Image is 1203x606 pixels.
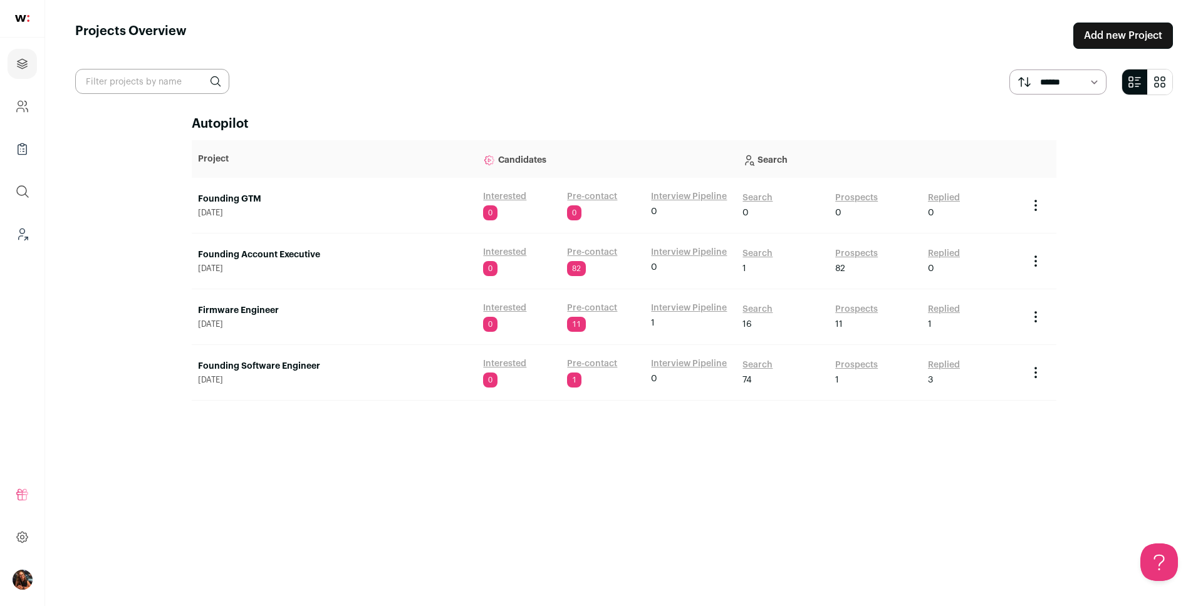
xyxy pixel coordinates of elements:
a: Founding Account Executive [198,249,471,261]
span: 0 [483,372,497,388]
a: Interested [483,246,526,259]
a: Replied [928,359,960,371]
button: Project Actions [1028,309,1043,324]
a: Pre-contact [567,190,617,203]
span: 0 [483,205,497,220]
span: 11 [835,318,843,331]
span: 0 [651,261,657,274]
a: Search [742,247,773,260]
h1: Projects Overview [75,23,187,49]
a: Search [742,359,773,371]
span: 82 [567,261,586,276]
p: Candidates [483,146,730,172]
a: Interview Pipeline [651,190,727,203]
a: Leads (Backoffice) [8,219,37,249]
a: Search [742,192,773,204]
a: Prospects [835,359,878,371]
span: 1 [567,372,581,388]
a: Interested [483,190,526,203]
span: 1 [835,374,839,386]
span: 82 [835,262,845,275]
span: [DATE] [198,208,471,218]
span: 0 [483,317,497,332]
p: Project [198,153,471,165]
span: [DATE] [198,375,471,385]
button: Open dropdown [13,570,33,590]
a: Interview Pipeline [651,302,727,314]
a: Founding GTM [198,193,471,205]
a: Replied [928,247,960,260]
button: Project Actions [1028,365,1043,380]
img: wellfound-shorthand-0d5821cbd27db2630d0214b213865d53afaa358527fdda9d0ea32b1df1b89c2c.svg [15,15,29,22]
a: Search [742,303,773,316]
a: Founding Software Engineer [198,360,471,372]
span: 0 [928,207,934,219]
span: 74 [742,374,752,386]
a: Prospects [835,247,878,260]
a: Interview Pipeline [651,246,727,259]
span: 1 [928,318,932,331]
a: Pre-contact [567,246,617,259]
span: 0 [651,372,657,385]
iframe: Toggle Customer Support [1140,543,1178,581]
p: Search [742,146,1015,172]
span: 0 [928,262,934,275]
span: 1 [742,262,746,275]
span: [DATE] [198,264,471,274]
button: Project Actions [1028,254,1043,269]
a: Projects [8,49,37,79]
span: 0 [567,205,581,220]
h2: Autopilot [192,115,1056,133]
a: Interview Pipeline [651,357,727,370]
a: Pre-contact [567,302,617,314]
span: [DATE] [198,319,471,329]
button: Project Actions [1028,198,1043,213]
a: Add new Project [1073,23,1173,49]
span: 0 [835,207,841,219]
a: Interested [483,357,526,370]
a: Company Lists [8,134,37,164]
span: 3 [928,374,933,386]
span: 1 [651,317,655,329]
a: Pre-contact [567,357,617,370]
a: Replied [928,192,960,204]
a: Prospects [835,192,878,204]
a: Firmware Engineer [198,304,471,317]
a: Interested [483,302,526,314]
a: Replied [928,303,960,316]
span: 16 [742,318,752,331]
input: Filter projects by name [75,69,229,94]
span: 0 [742,207,749,219]
span: 11 [567,317,586,332]
span: 0 [483,261,497,276]
span: 0 [651,205,657,218]
img: 13968079-medium_jpg [13,570,33,590]
a: Company and ATS Settings [8,91,37,121]
a: Prospects [835,303,878,316]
